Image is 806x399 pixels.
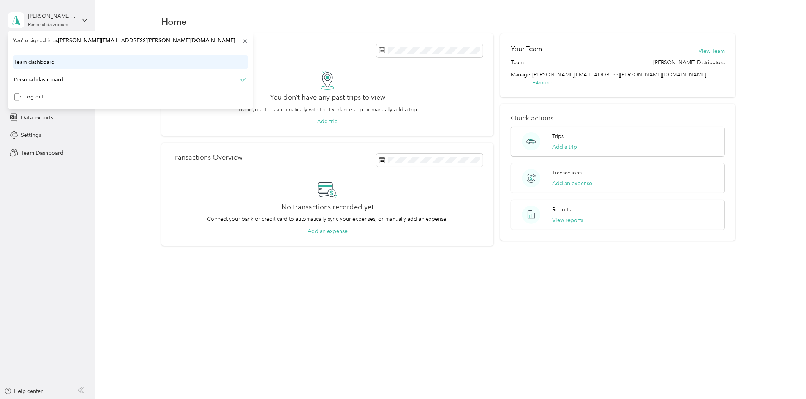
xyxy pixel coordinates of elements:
[552,143,577,151] button: Add a trip
[14,76,63,84] div: Personal dashboard
[281,203,374,211] h2: No transactions recorded yet
[552,132,564,140] p: Trips
[308,227,348,235] button: Add an expense
[238,106,417,114] p: Track your trips automatically with the Everlance app or manually add a trip
[317,117,338,125] button: Add trip
[207,215,448,223] p: Connect your bank or credit card to automatically sync your expenses, or manually add an expense.
[161,17,187,25] h1: Home
[58,37,235,44] span: [PERSON_NAME][EMAIL_ADDRESS][PERSON_NAME][DOMAIN_NAME]
[21,131,41,139] span: Settings
[552,169,582,177] p: Transactions
[532,79,552,86] span: + 4 more
[28,12,76,20] div: [PERSON_NAME][EMAIL_ADDRESS][PERSON_NAME][DOMAIN_NAME]
[552,206,571,214] p: Reports
[28,23,69,27] div: Personal dashboard
[532,71,706,78] span: [PERSON_NAME][EMAIL_ADDRESS][PERSON_NAME][DOMAIN_NAME]
[699,47,725,55] button: View Team
[14,93,43,101] div: Log out
[21,114,53,122] span: Data exports
[511,59,524,66] span: Team
[14,58,55,66] div: Team dashboard
[270,93,385,101] h2: You don’t have any past trips to view
[4,387,43,395] button: Help center
[511,114,725,122] p: Quick actions
[653,59,725,66] span: [PERSON_NAME] Distributors
[552,179,592,187] button: Add an expense
[21,149,63,157] span: Team Dashboard
[552,216,583,224] button: View reports
[763,356,806,399] iframe: Everlance-gr Chat Button Frame
[172,154,242,161] p: Transactions Overview
[511,71,532,87] span: Manager
[13,36,248,44] span: You’re signed in as
[511,44,542,54] h2: Your Team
